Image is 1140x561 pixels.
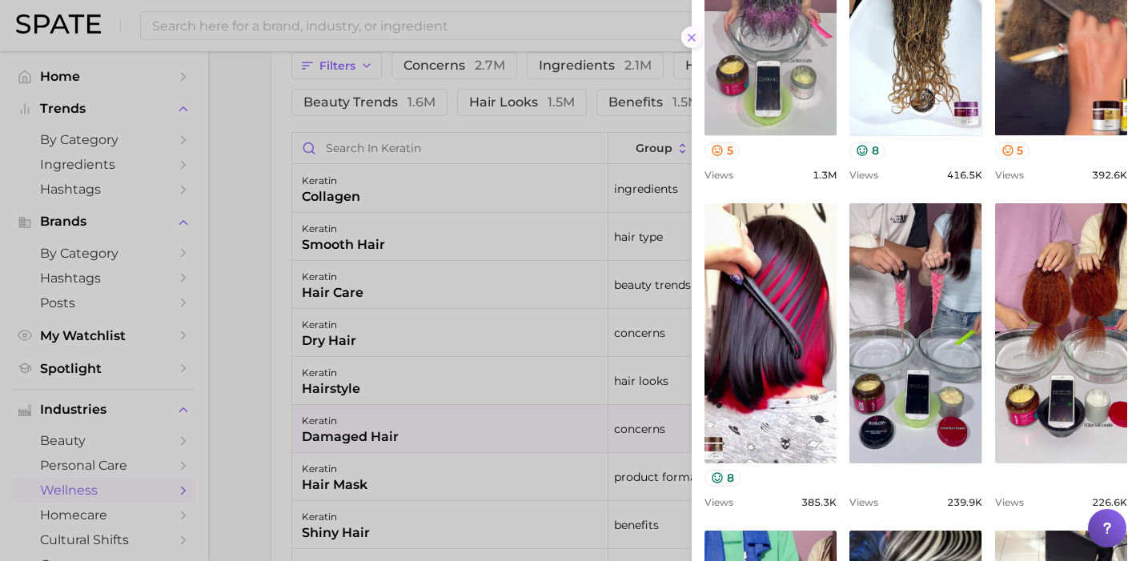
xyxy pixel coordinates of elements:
span: 239.9k [947,496,982,508]
span: Views [704,169,733,181]
button: 5 [704,142,740,159]
button: 8 [849,142,885,159]
span: 385.3k [801,496,837,508]
span: Views [704,496,733,508]
button: 8 [704,470,741,487]
span: 392.6k [1092,169,1127,181]
span: 1.3m [813,169,837,181]
button: 5 [995,142,1030,159]
span: Views [849,496,878,508]
span: Views [849,169,878,181]
span: 416.5k [947,169,982,181]
span: Views [995,496,1024,508]
span: 226.6k [1092,496,1127,508]
span: Views [995,169,1024,181]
